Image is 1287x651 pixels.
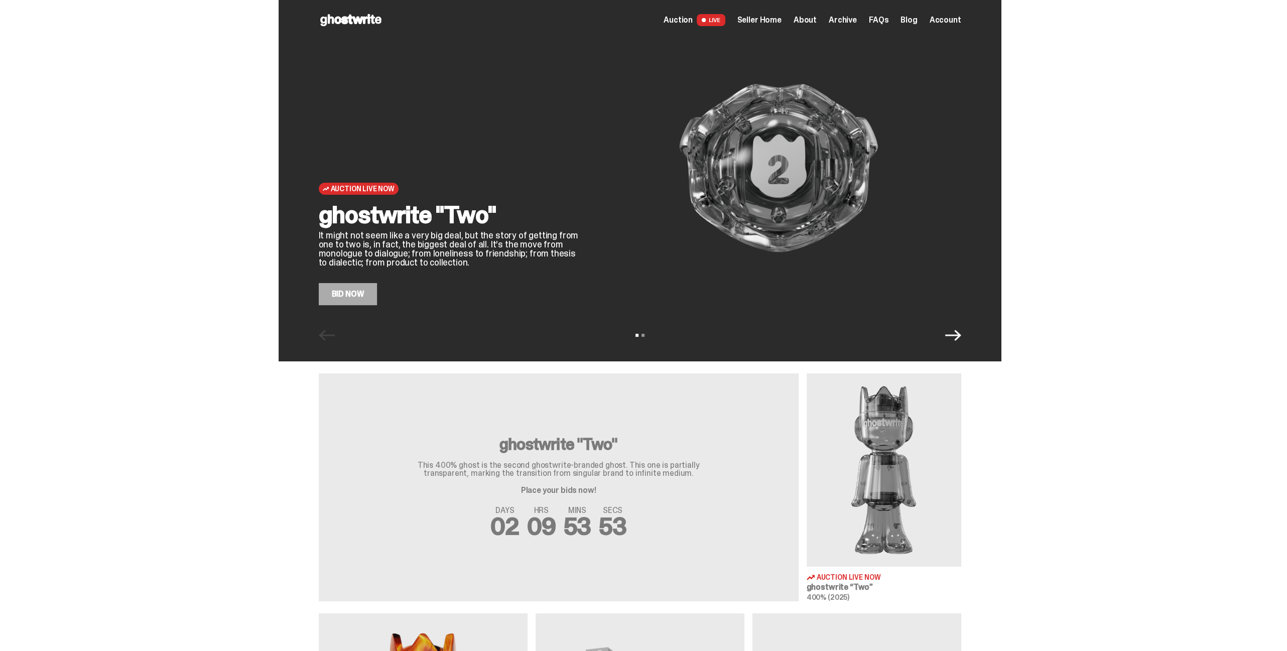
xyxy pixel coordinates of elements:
[945,327,961,343] button: Next
[635,334,638,337] button: View slide 1
[807,583,961,591] h3: ghostwrite “Two”
[807,373,961,601] a: Two Auction Live Now
[319,203,580,227] h2: ghostwrite "Two"
[319,231,580,267] p: It might not seem like a very big deal, but the story of getting from one to two is, in fact, the...
[737,16,782,24] a: Seller Home
[930,16,961,24] a: Account
[527,506,556,514] span: HRS
[900,16,917,24] a: Blog
[829,16,857,24] a: Archive
[599,510,626,542] span: 53
[398,461,719,477] p: This 400% ghost is the second ghostwrite-branded ghost. This one is partially transparent, markin...
[807,373,961,567] img: Two
[490,510,519,542] span: 02
[398,486,719,494] p: Place your bids now!
[398,436,719,452] h3: ghostwrite "Two"
[564,506,591,514] span: MINS
[641,334,645,337] button: View slide 2
[564,510,591,542] span: 53
[599,506,626,514] span: SECS
[869,16,888,24] a: FAQs
[331,185,395,193] span: Auction Live Now
[596,31,961,305] img: ghostwrite "Two"
[319,283,377,305] a: Bid Now
[794,16,817,24] a: About
[527,510,556,542] span: 09
[664,14,725,26] a: Auction LIVE
[490,506,519,514] span: DAYS
[664,16,693,24] span: Auction
[697,14,725,26] span: LIVE
[817,574,881,581] span: Auction Live Now
[807,593,849,602] span: 400% (2025)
